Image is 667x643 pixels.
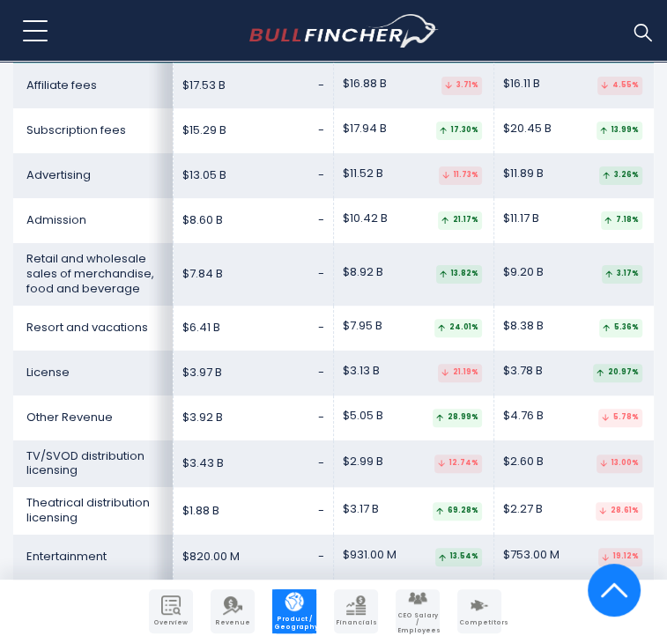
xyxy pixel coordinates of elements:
span: $8.38 B [503,319,544,334]
td: Other Revenue [13,395,174,440]
div: 13.99% [597,122,642,140]
img: bullfincher logo [249,14,439,48]
span: - [318,548,324,565]
td: Resort and vacations [13,306,174,351]
span: $11.89 B [503,166,544,181]
span: $17.94 B [343,122,387,137]
span: $7.84 B [182,267,223,282]
a: Company Revenue [211,589,255,633]
td: TV/SVOD distribution licensing [13,440,174,488]
span: - [318,364,324,381]
div: 28.61% [596,502,642,521]
div: 3.17% [602,265,642,284]
span: - [318,166,324,183]
span: $8.92 B [343,265,383,280]
span: $20.45 B [503,122,552,137]
div: 11.73% [439,166,482,185]
span: $5.05 B [343,409,383,424]
div: 17.30% [436,122,482,140]
div: 13.00% [597,455,642,473]
span: Product / Geography [274,616,315,631]
span: CEO Salary / Employees [397,612,438,634]
span: $1.88 B [182,504,219,519]
span: $3.92 B [182,410,223,425]
div: 3.71% [441,77,482,95]
a: Company Overview [149,589,193,633]
div: 19.12% [598,548,642,566]
td: License [13,351,174,395]
a: Company Financials [334,589,378,633]
span: $9.20 B [503,265,544,280]
div: 4.55% [597,77,642,95]
span: $13.05 B [182,168,226,183]
a: Go to homepage [249,14,439,48]
span: $2.60 B [503,455,544,469]
div: 7.18% [601,211,642,230]
span: $753.00 M [503,548,560,563]
a: Company Employees [396,589,440,633]
span: $11.52 B [343,166,383,181]
a: Company Product/Geography [272,589,316,633]
div: 24.01% [434,319,482,337]
span: - [318,319,324,336]
span: $3.78 B [503,364,543,379]
span: $3.97 B [182,366,222,381]
div: 13.82% [436,265,482,284]
div: 21.19% [438,364,482,382]
div: 69.28% [433,502,482,521]
span: - [318,455,324,471]
span: $11.17 B [503,211,539,226]
span: $2.99 B [343,455,383,469]
span: $7.95 B [343,319,382,334]
div: 13.54% [435,548,482,566]
span: $16.11 B [503,77,540,92]
span: Competitors [459,619,500,626]
span: $2.27 B [503,502,543,517]
span: $10.42 B [343,211,388,226]
span: - [318,77,324,93]
span: - [318,502,324,519]
td: Affiliate fees [13,63,174,108]
span: - [318,211,324,228]
div: 12.74% [434,455,482,473]
span: $3.13 B [343,364,380,379]
div: 28.99% [433,409,482,427]
div: 3.26% [599,166,642,185]
span: $15.29 B [182,123,226,138]
span: Revenue [212,619,253,626]
span: $16.88 B [343,77,387,92]
span: $4.76 B [503,409,544,424]
span: $17.53 B [182,78,226,93]
span: $820.00 M [182,550,240,565]
div: 5.78% [598,409,642,427]
span: $3.17 B [343,502,379,517]
td: Admission [13,198,174,243]
span: $3.43 B [182,456,224,471]
span: - [318,265,324,282]
span: Financials [336,619,376,626]
div: 20.97% [593,364,642,382]
span: Overview [151,619,191,626]
div: 5.36% [599,319,642,337]
span: - [318,122,324,138]
span: $8.60 B [182,213,223,228]
td: Entertainment [13,535,174,580]
td: Retail and wholesale sales of merchandise, food and beverage [13,243,174,306]
td: Subscription fees [13,108,174,153]
div: 21.17% [438,211,482,230]
a: Company Competitors [457,589,501,633]
span: - [318,409,324,425]
span: $6.41 B [182,321,220,336]
td: Advertising [13,153,174,198]
td: Theatrical distribution licensing [13,487,174,535]
span: $931.00 M [343,548,396,563]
